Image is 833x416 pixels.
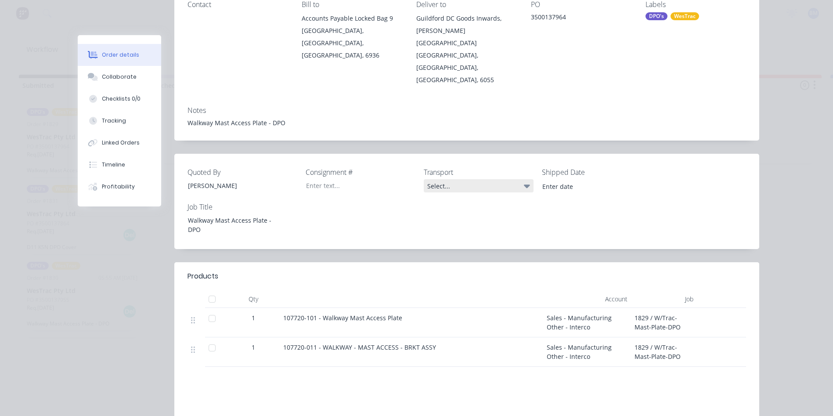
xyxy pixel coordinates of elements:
span: 107720-101 - Walkway Mast Access Plate [283,314,402,322]
button: Order details [78,44,161,66]
div: Sales - Manufacturing Other - Interco [543,337,631,367]
div: Walkway Mast Access Plate - DPO [181,214,291,236]
div: Walkway Mast Access Plate - DPO [188,118,746,127]
div: Profitability [102,183,135,191]
div: Deliver to [416,0,517,9]
div: Select... [424,179,534,192]
div: [PERSON_NAME] [181,179,291,192]
div: Guildford DC Goods Inwards, [PERSON_NAME][GEOGRAPHIC_DATA] [416,12,517,49]
label: Shipped Date [542,167,652,177]
div: Accounts Payable Locked Bag 9 [302,12,402,25]
div: 1829 / W/Trac-Mast-Plate-DPO [631,337,697,367]
span: 107720-011 - WALKWAY - MAST ACCESS - BRKT ASSY [283,343,436,351]
div: DPO's [645,12,667,20]
div: Qty [227,290,280,308]
button: Profitability [78,176,161,198]
div: Tracking [102,117,126,125]
button: Timeline [78,154,161,176]
button: Collaborate [78,66,161,88]
div: Accounts Payable Locked Bag 9[GEOGRAPHIC_DATA], [GEOGRAPHIC_DATA], [GEOGRAPHIC_DATA], 6936 [302,12,402,61]
div: WesTrac [671,12,699,20]
div: Checklists 0/0 [102,95,141,103]
div: Labels [645,0,746,9]
div: [GEOGRAPHIC_DATA], [GEOGRAPHIC_DATA], [GEOGRAPHIC_DATA], 6936 [302,25,402,61]
input: Enter date [536,180,645,193]
div: 1829 / W/Trac-Mast-Plate-DPO [631,308,697,337]
div: Bill to [302,0,402,9]
div: Products [188,271,218,282]
div: 3500137964 [531,12,631,25]
div: Order details [102,51,139,59]
label: Transport [424,167,534,177]
div: Notes [188,106,746,115]
div: Contact [188,0,288,9]
div: PO [531,0,631,9]
button: Tracking [78,110,161,132]
div: Timeline [102,161,125,169]
span: 1 [252,313,255,322]
button: Checklists 0/0 [78,88,161,110]
div: Collaborate [102,73,137,81]
div: [GEOGRAPHIC_DATA], [GEOGRAPHIC_DATA], [GEOGRAPHIC_DATA], 6055 [416,49,517,86]
div: Guildford DC Goods Inwards, [PERSON_NAME][GEOGRAPHIC_DATA][GEOGRAPHIC_DATA], [GEOGRAPHIC_DATA], [... [416,12,517,86]
div: Linked Orders [102,139,140,147]
label: Quoted By [188,167,297,177]
label: Job Title [188,202,297,212]
label: Consignment # [306,167,415,177]
span: 1 [252,343,255,352]
div: Job [631,290,697,308]
div: Sales - Manufacturing Other - Interco [543,308,631,337]
button: Linked Orders [78,132,161,154]
div: Account [543,290,631,308]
